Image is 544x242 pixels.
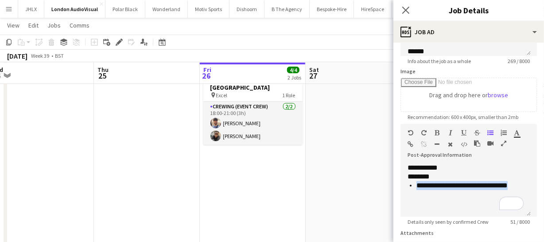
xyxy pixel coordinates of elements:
button: Unordered List [487,129,493,136]
span: Edit [28,21,39,29]
button: Strikethrough [474,129,480,136]
span: Info about the job as a whole [400,58,478,64]
button: Text Color [514,129,520,136]
a: Jobs [44,20,64,31]
span: 25 [96,71,109,81]
a: View [4,20,23,31]
div: BST [55,52,64,59]
span: Thu [97,66,109,74]
div: [DATE] [7,52,27,60]
button: JHLX [18,0,44,18]
span: Details only seen by confirmed Crew [400,218,496,225]
button: Insert Link [408,141,414,148]
h3: Job Details [393,4,544,16]
button: Italic [447,129,454,136]
div: To enrich screen reader interactions, please activate Accessibility in Grammarly extension settings [400,163,531,217]
span: 27 [308,71,319,81]
span: 4/4 [287,67,299,73]
span: Comms [70,21,89,29]
app-job-card: 18:00-21:00 (3h)2/23612 - Excel [GEOGRAPHIC_DATA] Excel1 RoleCrewing (Event Crew)2/218:00-21:00 (... [203,63,303,145]
span: 26 [202,71,211,81]
button: HTML Code [461,141,467,148]
span: Fri [203,66,211,74]
button: Bold [434,129,440,136]
button: B The Agency [264,0,310,18]
button: London AudioVisual [44,0,105,18]
a: Edit [25,20,42,31]
span: Sat [309,66,319,74]
button: Paste as plain text [474,140,480,147]
button: Motiv Sports [188,0,229,18]
button: Dishoom [229,0,264,18]
div: 2 Jobs [288,74,301,81]
span: 1 Role [283,92,295,99]
button: Wonderland [145,0,188,18]
span: Recommendation: 600 x 400px, smaller than 2mb [400,114,525,120]
span: 269 / 8000 [501,58,537,64]
app-card-role: Crewing (Event Crew)2/218:00-21:00 (3h)[PERSON_NAME][PERSON_NAME] [203,102,303,145]
button: Clear Formatting [447,141,454,148]
span: Jobs [47,21,61,29]
span: Excel [216,92,228,99]
button: Gee Studios [392,0,433,18]
button: Insert video [487,140,493,147]
label: Attachments [400,230,434,236]
span: View [7,21,19,29]
div: Job Ad [393,21,544,43]
a: Comms [66,20,93,31]
button: Polar Black [105,0,145,18]
button: Bespoke-Hire [310,0,354,18]
span: 51 / 8000 [503,218,537,225]
button: Ordered List [501,129,507,136]
button: Underline [461,129,467,136]
button: Undo [408,129,414,136]
button: Redo [421,129,427,136]
button: HireSpace [354,0,392,18]
button: Fullscreen [501,140,507,147]
button: Horizontal Line [434,141,440,148]
span: Week 39 [29,52,51,59]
